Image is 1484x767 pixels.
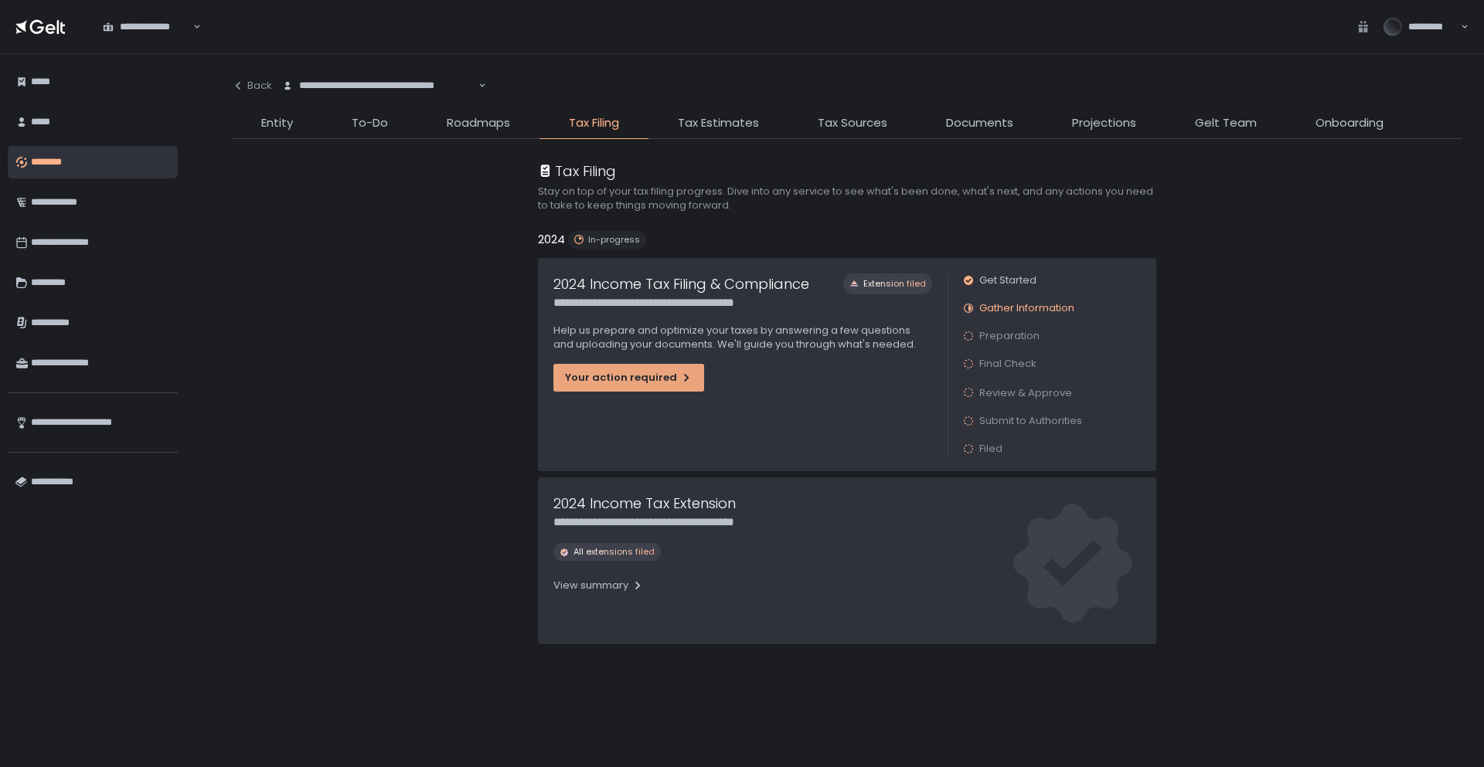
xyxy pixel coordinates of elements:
[553,579,644,592] div: View summary
[447,114,510,132] span: Roadmaps
[538,161,616,182] div: Tax Filing
[863,278,926,290] span: Extension filed
[272,70,486,102] div: Search for option
[979,301,1074,315] span: Gather Information
[979,329,1040,343] span: Preparation
[979,357,1036,371] span: Final Check
[232,79,272,93] div: Back
[553,273,809,294] h1: 2024 Income Tax Filing & Compliance
[979,385,1072,400] span: Review & Approve
[1316,114,1384,132] span: Onboarding
[553,573,644,598] button: View summary
[261,114,293,132] span: Entity
[678,114,759,132] span: Tax Estimates
[818,114,887,132] span: Tax Sources
[538,185,1156,212] h2: Stay on top of your tax filing progress. Dive into any service to see what's been done, what's ne...
[191,19,192,35] input: Search for option
[538,231,565,249] h2: 2024
[574,546,655,558] span: All extensions filed
[476,78,477,93] input: Search for option
[588,234,640,246] span: In-progress
[553,324,932,351] p: Help us prepare and optimize your taxes by answering a few questions and uploading your documents...
[1195,114,1257,132] span: Gelt Team
[352,114,388,132] span: To-Do
[553,364,704,392] button: Your action required
[565,371,693,385] div: Your action required
[979,414,1082,428] span: Submit to Authorities
[553,493,736,514] h1: 2024 Income Tax Extension
[93,11,201,43] div: Search for option
[569,114,619,132] span: Tax Filing
[232,70,272,102] button: Back
[1072,114,1136,132] span: Projections
[979,273,1036,287] span: Get Started
[946,114,1013,132] span: Documents
[979,442,1002,456] span: Filed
